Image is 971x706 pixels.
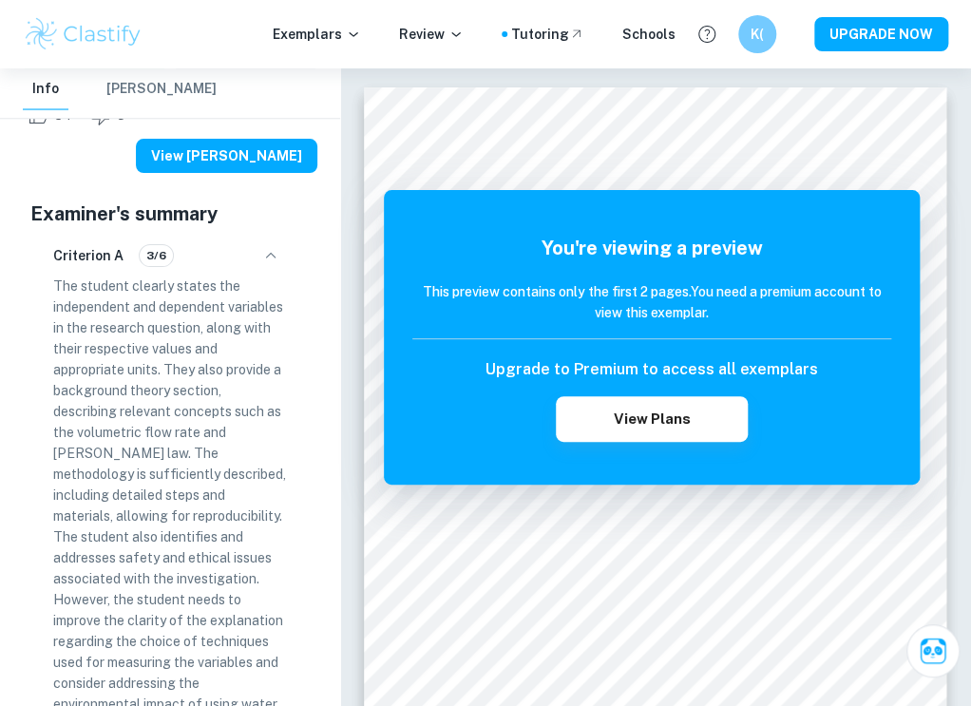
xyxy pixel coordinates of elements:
h5: Examiner's summary [30,200,310,228]
h6: K( [747,24,769,45]
h6: Upgrade to Premium to access all exemplars [485,358,818,381]
h6: This preview contains only the first 2 pages. You need a premium account to view this exemplar. [412,281,890,323]
img: Clastify logo [23,15,143,53]
button: [PERSON_NAME] [106,68,217,110]
span: 3/6 [140,247,173,264]
button: View [PERSON_NAME] [136,139,317,173]
button: View Plans [556,396,747,442]
p: Exemplars [273,24,361,45]
p: Review [399,24,464,45]
button: Info [23,68,68,110]
h5: You're viewing a preview [412,234,890,262]
button: UPGRADE NOW [814,17,948,51]
button: Ask Clai [906,624,960,677]
h6: Criterion A [53,245,124,266]
a: Schools [622,24,676,45]
button: K( [738,15,776,53]
button: Help and Feedback [691,18,723,50]
a: Tutoring [511,24,584,45]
